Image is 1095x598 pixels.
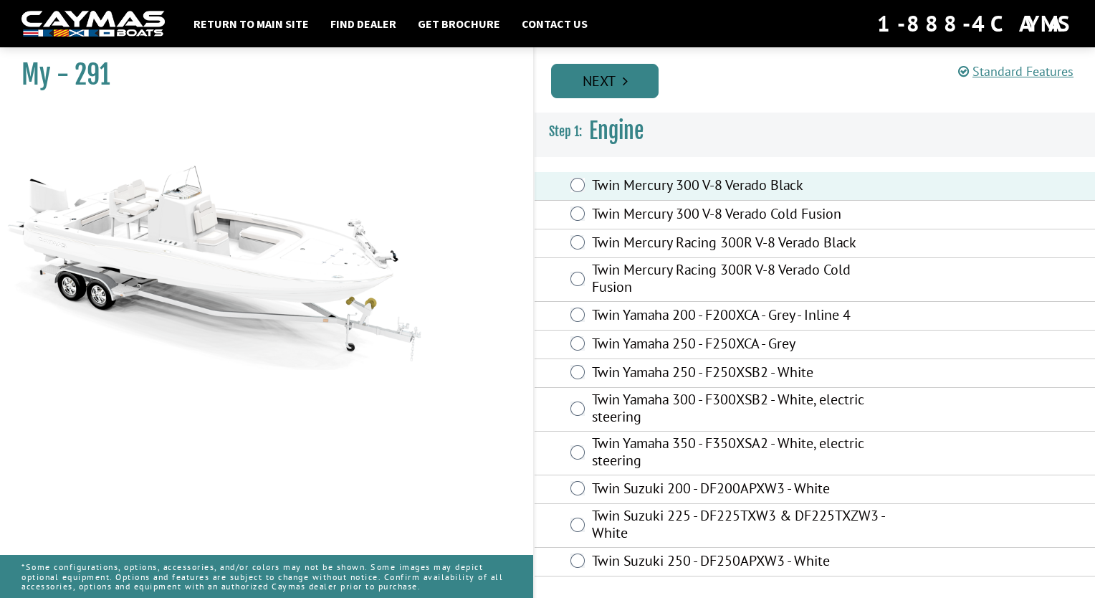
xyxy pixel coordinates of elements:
[592,507,894,545] label: Twin Suzuki 225 - DF225TXW3 & DF225TXZW3 - White
[592,552,894,573] label: Twin Suzuki 250 - DF250APXW3 - White
[515,14,595,33] a: Contact Us
[21,555,512,598] p: *Some configurations, options, accessories, and/or colors may not be shown. Some images may depic...
[535,105,1095,158] h3: Engine
[323,14,403,33] a: Find Dealer
[592,261,894,299] label: Twin Mercury Racing 300R V-8 Verado Cold Fusion
[592,234,894,255] label: Twin Mercury Racing 300R V-8 Verado Black
[592,176,894,197] label: Twin Mercury 300 V-8 Verado Black
[547,62,1095,98] ul: Pagination
[592,306,894,327] label: Twin Yamaha 200 - F200XCA - Grey - Inline 4
[411,14,507,33] a: Get Brochure
[592,435,894,473] label: Twin Yamaha 350 - F350XSA2 - White, electric steering
[21,11,165,37] img: white-logo-c9c8dbefe5ff5ceceb0f0178aa75bf4bb51f6bca0971e226c86eb53dfe498488.png
[21,59,497,91] h1: My - 291
[958,63,1074,80] a: Standard Features
[186,14,316,33] a: Return to main site
[592,335,894,356] label: Twin Yamaha 250 - F250XCA - Grey
[877,8,1074,39] div: 1-888-4CAYMAS
[592,391,894,429] label: Twin Yamaha 300 - F300XSB2 - White, electric steering
[551,64,659,98] a: Next
[592,205,894,226] label: Twin Mercury 300 V-8 Verado Cold Fusion
[592,480,894,500] label: Twin Suzuki 200 - DF200APXW3 - White
[592,364,894,384] label: Twin Yamaha 250 - F250XSB2 - White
